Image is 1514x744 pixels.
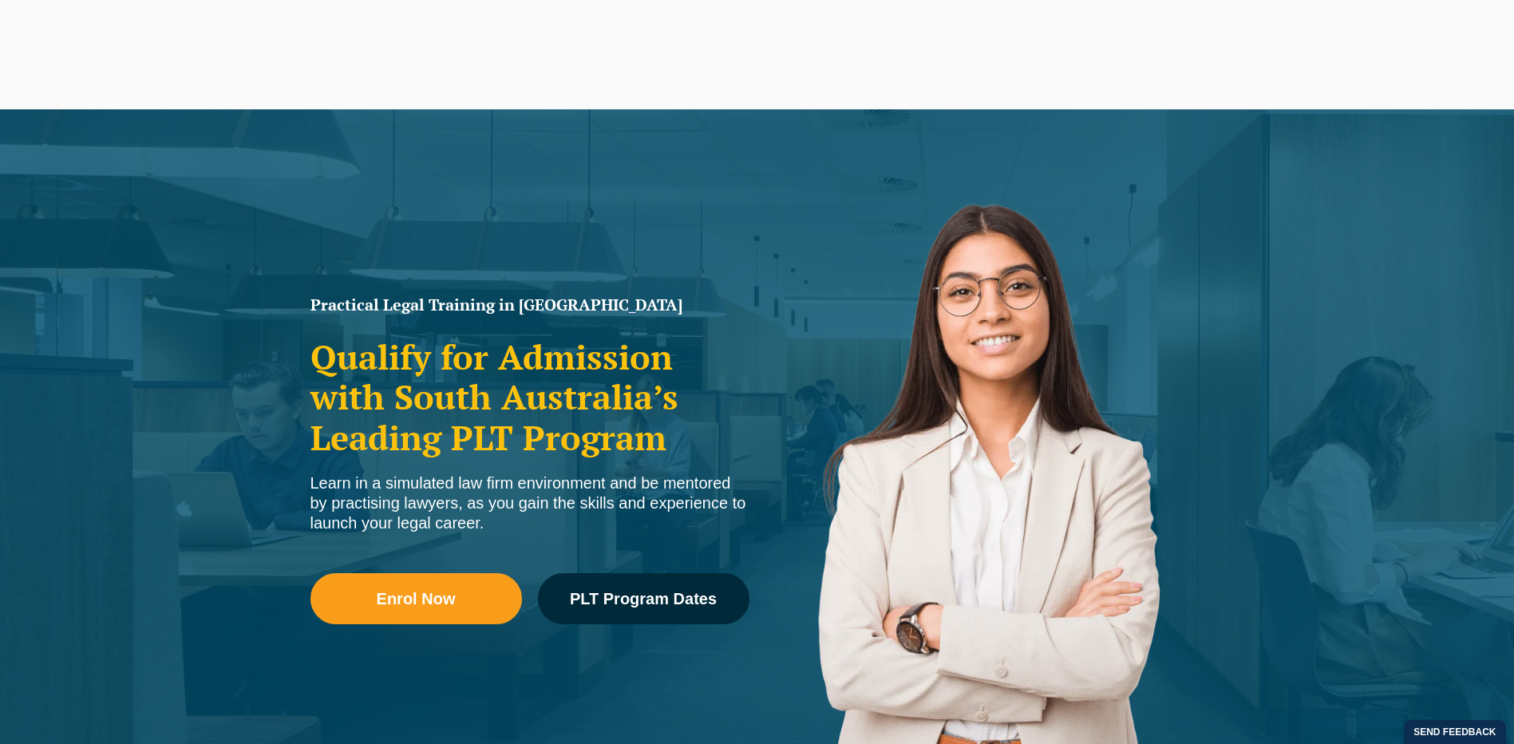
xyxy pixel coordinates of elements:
[310,473,749,533] div: Learn in a simulated law firm environment and be mentored by practising lawyers, as you gain the ...
[310,297,749,313] h1: Practical Legal Training in [GEOGRAPHIC_DATA]
[570,591,717,607] span: PLT Program Dates
[310,573,522,624] a: Enrol Now
[538,573,749,624] a: PLT Program Dates
[377,591,456,607] span: Enrol Now
[310,337,749,457] h2: Qualify for Admission with South Australia’s Leading PLT Program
